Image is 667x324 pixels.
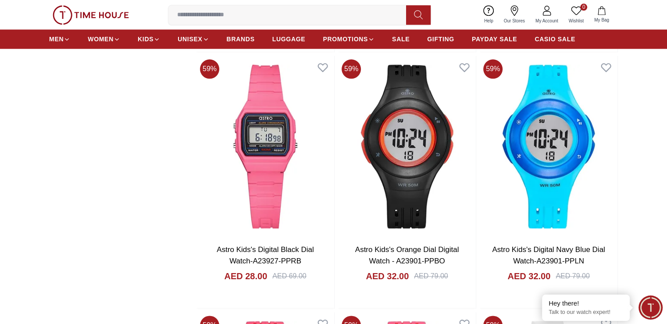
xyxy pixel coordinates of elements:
[591,17,613,23] span: My Bag
[227,31,255,47] a: BRANDS
[227,35,255,43] span: BRANDS
[532,18,562,24] span: My Account
[138,31,160,47] a: KIDS
[500,18,528,24] span: Our Stores
[481,18,497,24] span: Help
[535,31,575,47] a: CASIO SALE
[200,59,219,79] span: 59 %
[549,299,623,308] div: Hey there!
[427,35,454,43] span: GIFTING
[565,18,587,24] span: Wishlist
[366,270,409,282] h4: AED 32.00
[564,4,589,26] a: 0Wishlist
[178,35,202,43] span: UNISEX
[479,4,499,26] a: Help
[480,56,617,237] img: Astro Kids's Digital Navy Blue Dial Watch-A23901-PPLN
[272,31,306,47] a: LUGGAGE
[549,309,623,316] p: Talk to our watch expert!
[355,245,459,265] a: Astro Kids's Orange Dial Digital Watch - A23901-PPBO
[483,59,503,79] span: 59 %
[414,271,448,281] div: AED 79.00
[323,31,375,47] a: PROMOTIONS
[272,35,306,43] span: LUGGAGE
[178,31,209,47] a: UNISEX
[138,35,153,43] span: KIDS
[507,270,550,282] h4: AED 32.00
[556,271,589,281] div: AED 79.00
[88,31,120,47] a: WOMEN
[323,35,368,43] span: PROMOTIONS
[196,56,334,237] img: Astro Kids's Digital Black Dial Watch-A23927-PPRB
[580,4,587,11] span: 0
[272,271,306,281] div: AED 69.00
[338,56,476,237] img: Astro Kids's Orange Dial Digital Watch - A23901-PPBO
[535,35,575,43] span: CASIO SALE
[53,5,129,25] img: ...
[49,35,64,43] span: MEN
[88,35,114,43] span: WOMEN
[589,4,614,25] button: My Bag
[427,31,454,47] a: GIFTING
[224,270,267,282] h4: AED 28.00
[217,245,314,265] a: Astro Kids's Digital Black Dial Watch-A23927-PPRB
[492,245,605,265] a: Astro Kids's Digital Navy Blue Dial Watch-A23901-PPLN
[499,4,530,26] a: Our Stores
[392,35,410,43] span: SALE
[472,35,517,43] span: PAYDAY SALE
[49,31,70,47] a: MEN
[392,31,410,47] a: SALE
[638,295,663,320] div: Chat Widget
[472,31,517,47] a: PAYDAY SALE
[342,59,361,79] span: 59 %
